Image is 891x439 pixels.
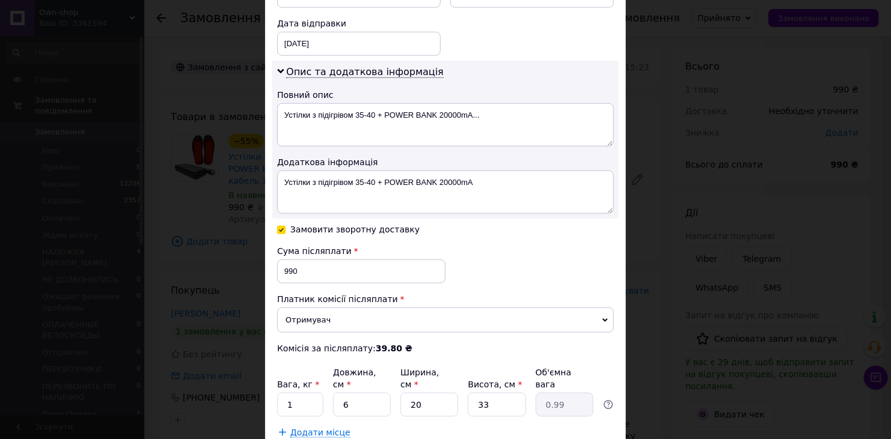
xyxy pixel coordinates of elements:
[277,380,319,389] label: Вага, кг
[333,368,376,389] label: Довжина, см
[277,156,614,168] div: Додаткова інформація
[277,89,614,101] div: Повний опис
[286,66,444,78] span: Опис та додаткова інформація
[290,225,420,235] div: Замовити зворотну доставку
[277,342,614,354] div: Комісія за післяплату:
[277,17,441,29] div: Дата відправки
[277,307,614,333] span: Отримувач
[277,103,614,147] textarea: Устілки з підігрівом 35-40 + POWER BANK 20000mA...
[277,171,614,214] textarea: Устілки з підігрівом 35-40 + POWER BANK 20000mA
[468,380,522,389] label: Висота, см
[400,368,439,389] label: Ширина, см
[277,246,352,256] span: Сума післяплати
[536,366,593,390] div: Об'ємна вага
[277,294,398,304] span: Платник комісії післяплати
[290,428,351,438] span: Додати місце
[376,344,412,353] b: 39.80 ₴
